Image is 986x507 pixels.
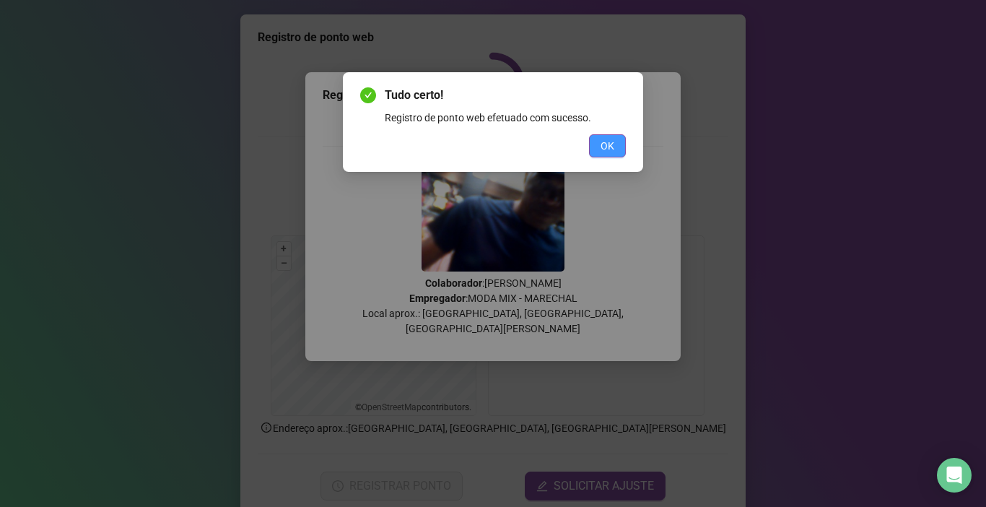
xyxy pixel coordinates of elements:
[937,458,972,493] div: Open Intercom Messenger
[385,87,626,104] span: Tudo certo!
[385,110,626,126] div: Registro de ponto web efetuado com sucesso.
[589,134,626,157] button: OK
[601,138,614,154] span: OK
[360,87,376,103] span: check-circle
